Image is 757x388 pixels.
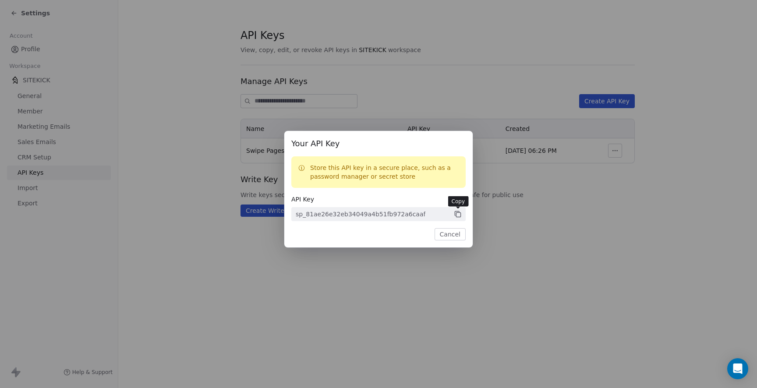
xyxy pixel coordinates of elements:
div: sp_81ae26e32eb34049a4b51fb972a6caaf [296,210,425,219]
span: Your API Key [291,138,466,149]
p: Store this API key in a secure place, such as a password manager or secret store [310,163,459,181]
span: API Key [291,195,466,204]
button: Cancel [435,228,466,240]
p: Copy [452,198,465,205]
